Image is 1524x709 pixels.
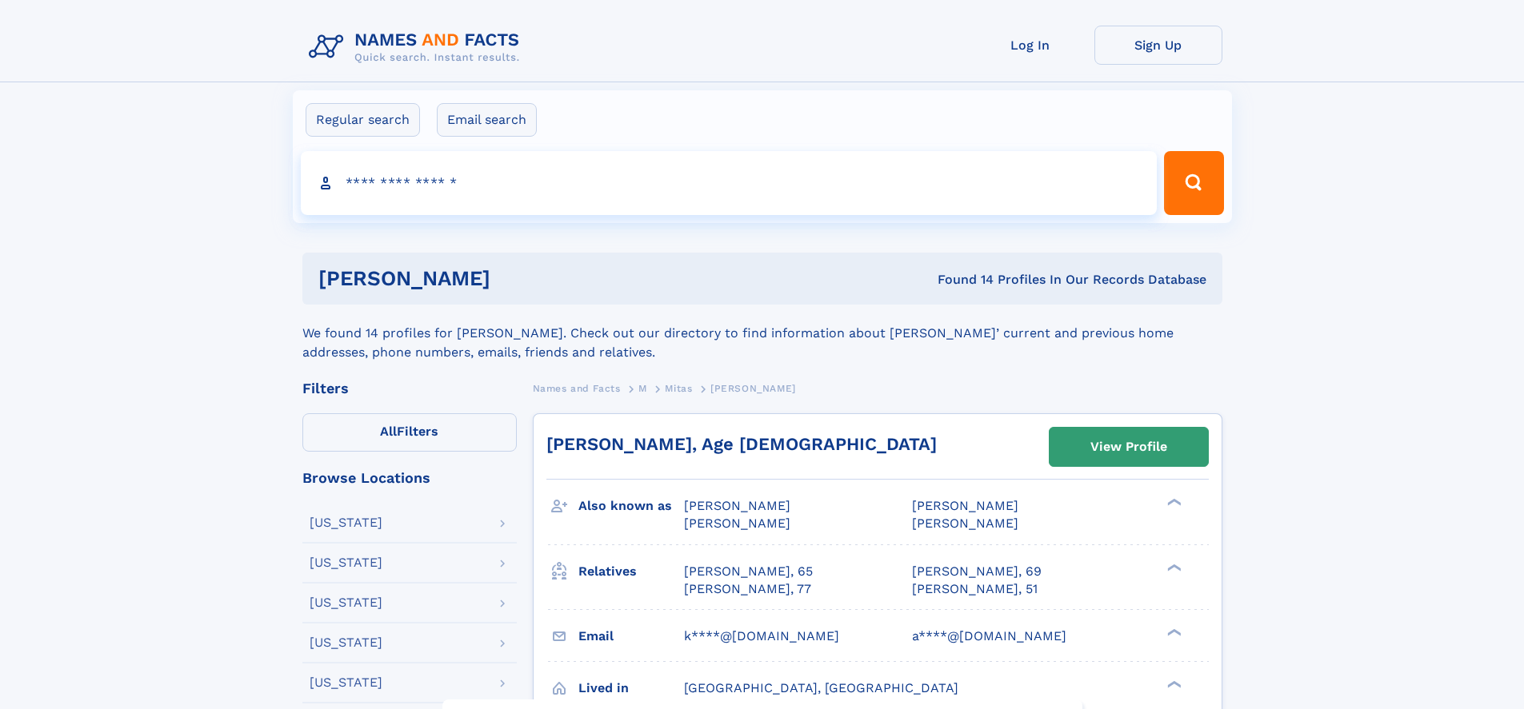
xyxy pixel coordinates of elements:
[684,680,958,695] span: [GEOGRAPHIC_DATA], [GEOGRAPHIC_DATA]
[578,558,684,585] h3: Relatives
[310,636,382,649] div: [US_STATE]
[310,516,382,529] div: [US_STATE]
[638,383,647,394] span: M
[912,498,1018,513] span: [PERSON_NAME]
[302,381,517,396] div: Filters
[1163,627,1182,637] div: ❯
[714,271,1206,289] div: Found 14 Profiles In Our Records Database
[684,580,811,598] a: [PERSON_NAME], 77
[380,424,397,439] span: All
[533,378,621,398] a: Names and Facts
[710,383,796,394] span: [PERSON_NAME]
[310,556,382,569] div: [US_STATE]
[310,676,382,689] div: [US_STATE]
[306,103,420,137] label: Regular search
[546,434,937,454] a: [PERSON_NAME], Age [DEMOGRAPHIC_DATA]
[684,498,790,513] span: [PERSON_NAME]
[437,103,537,137] label: Email search
[310,596,382,609] div: [US_STATE]
[1163,679,1182,689] div: ❯
[1163,562,1182,572] div: ❯
[638,378,647,398] a: M
[1090,428,1167,465] div: View Profile
[966,26,1094,65] a: Log In
[665,378,692,398] a: Mitas
[578,675,684,702] h3: Lived in
[302,413,517,452] label: Filters
[912,563,1042,580] a: [PERSON_NAME], 69
[302,26,533,69] img: Logo Names and Facts
[912,580,1038,598] a: [PERSON_NAME], 51
[684,563,813,580] a: [PERSON_NAME], 65
[578,492,684,520] h3: Also known as
[1163,497,1182,508] div: ❯
[912,516,1018,531] span: [PERSON_NAME]
[578,623,684,650] h3: Email
[665,383,692,394] span: Mitas
[301,151,1158,215] input: search input
[1050,428,1208,466] a: View Profile
[1164,151,1223,215] button: Search Button
[302,471,517,485] div: Browse Locations
[318,269,714,289] h1: [PERSON_NAME]
[302,305,1222,362] div: We found 14 profiles for [PERSON_NAME]. Check out our directory to find information about [PERSON...
[684,516,790,531] span: [PERSON_NAME]
[1094,26,1222,65] a: Sign Up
